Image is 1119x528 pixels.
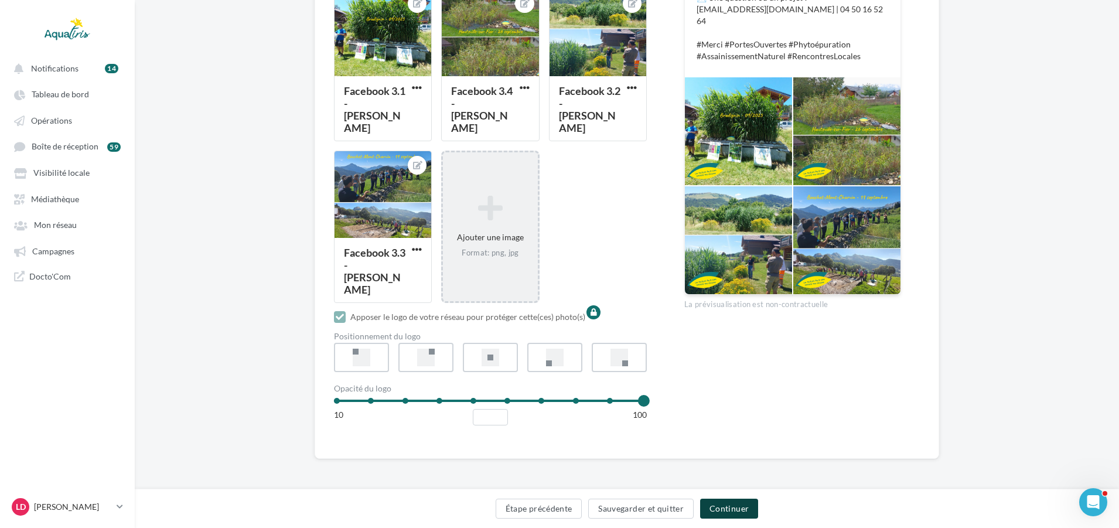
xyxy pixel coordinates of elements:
div: 59 [107,142,121,152]
div: Opacité du logo [334,384,647,393]
button: Sauvegarder et quitter [588,499,694,519]
div: 10 [334,409,343,421]
a: LD [PERSON_NAME] [9,496,125,518]
span: Notifications [31,63,79,73]
p: [PERSON_NAME] [34,501,112,513]
span: Médiathèque [31,194,79,204]
div: Facebook 3.2 - [PERSON_NAME] [559,84,620,134]
span: LD [16,501,26,513]
div: 100 [633,409,647,421]
span: Opérations [31,115,72,125]
div: Positionnement du logo [334,332,647,340]
a: Visibilité locale [7,162,128,183]
a: Opérations [7,110,128,131]
span: Mon réseau [34,220,77,230]
a: Mon réseau [7,214,128,235]
span: Campagnes [32,246,74,256]
iframe: Intercom live chat [1079,488,1107,516]
a: Campagnes [7,240,128,261]
button: Notifications 14 [7,57,123,79]
span: Boîte de réception [32,142,98,152]
div: Apposer le logo de votre réseau pour protéger cette(ces) photo(s) [350,311,585,323]
a: Médiathèque [7,188,128,209]
div: 14 [105,64,118,73]
a: Boîte de réception 59 [7,135,128,157]
a: Docto'Com [7,266,128,287]
span: Tableau de bord [32,90,89,100]
span: Docto'Com [29,271,71,282]
div: Facebook 3.3 - [PERSON_NAME] [344,246,405,296]
button: Étape précédente [496,499,582,519]
div: Facebook 3.4 - [PERSON_NAME] [451,84,513,134]
div: La prévisualisation est non-contractuelle [684,295,901,310]
span: Visibilité locale [33,168,90,178]
div: Facebook 3.1 - [PERSON_NAME] [344,84,405,134]
button: Continuer [700,499,758,519]
a: Tableau de bord [7,83,128,104]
